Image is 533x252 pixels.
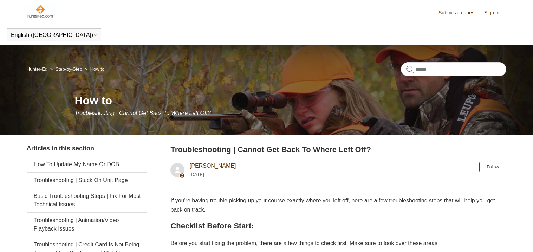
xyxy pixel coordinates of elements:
a: Step-by-Step [56,66,82,72]
a: How to [90,66,104,72]
time: 05/15/2024, 11:41 [190,172,204,177]
a: How To Update My Name Or DOB [27,157,147,172]
input: Search [401,62,506,76]
li: Step-by-Step [49,66,84,72]
h2: Troubleshooting | Cannot Get Back To Where Left Off? [170,144,506,155]
h2: Checklist Before Start: [170,220,506,232]
span: Articles in this section [27,145,94,152]
span: Troubleshooting | Cannot Get Back To Where Left Off? [74,110,210,116]
a: Troubleshooting | Stuck On Unit Page [27,173,147,188]
p: If you're having trouble picking up your course exactly where you left off, here are a few troubl... [170,196,506,214]
button: English ([GEOGRAPHIC_DATA]) [11,32,97,38]
li: How to [83,66,104,72]
a: [PERSON_NAME] [190,163,236,169]
li: Hunter-Ed [27,66,49,72]
a: Sign in [484,9,506,17]
p: Before you start fixing the problem, there are a few things to check first. Make sure to look ove... [170,239,506,248]
a: Submit a request [438,9,483,17]
img: Hunter-Ed Help Center home page [27,4,55,18]
a: Basic Troubleshooting Steps | Fix For Most Technical Issues [27,188,147,212]
a: Troubleshooting | Animation/Video Playback Issues [27,213,147,237]
a: Hunter-Ed [27,66,47,72]
h1: How to [74,92,506,109]
button: Follow Article [479,162,506,172]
